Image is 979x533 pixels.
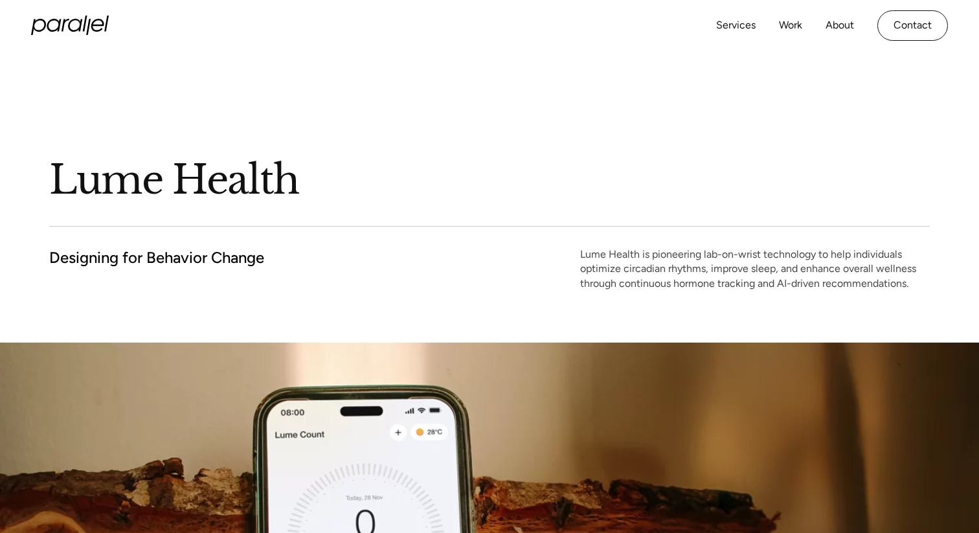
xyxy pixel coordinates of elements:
[31,16,109,35] a: home
[826,16,854,35] a: About
[716,16,756,35] a: Services
[877,10,948,41] a: Contact
[49,155,930,205] h1: Lume Health
[779,16,802,35] a: Work
[49,247,264,267] h2: Designing for Behavior Change
[580,247,930,291] p: Lume Health is pioneering lab-on-wrist technology to help individuals optimize circadian rhythms,...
